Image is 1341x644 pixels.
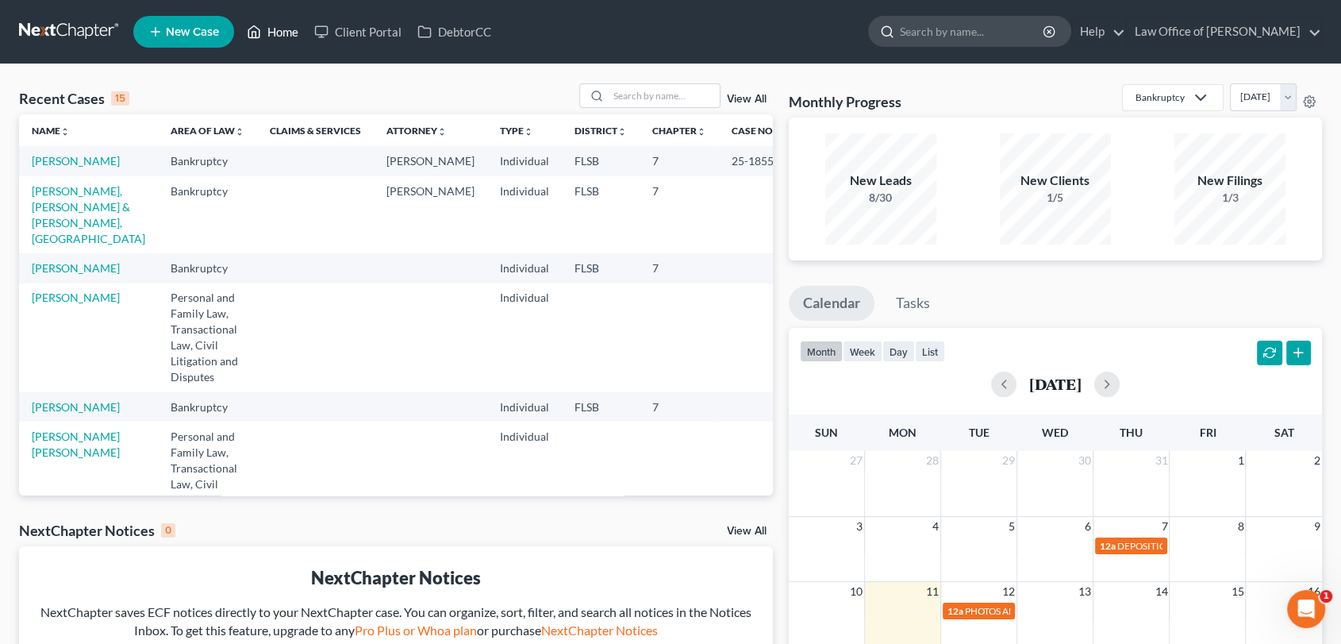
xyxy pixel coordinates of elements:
[1001,451,1016,470] span: 29
[32,125,70,137] a: Nameunfold_more
[487,422,562,530] td: Individual
[947,605,963,617] span: 12a
[19,89,129,108] div: Recent Cases
[487,176,562,253] td: Individual
[825,190,936,206] div: 8/30
[32,565,760,590] div: NextChapter Notices
[111,91,129,106] div: 15
[719,146,795,175] td: 25-18554
[640,392,719,422] td: 7
[158,392,257,422] td: Bankruptcy
[386,125,447,137] a: Attorneyunfold_more
[1007,517,1016,536] span: 5
[889,426,916,439] span: Mon
[815,426,838,439] span: Sun
[1100,540,1116,552] span: 12a
[158,422,257,530] td: Personal and Family Law, Transactional Law, Civil Litigation and Disputes
[965,605,1082,617] span: PHOTOS AND DINNER ACO
[487,146,562,175] td: Individual
[32,184,145,245] a: [PERSON_NAME], [PERSON_NAME] & [PERSON_NAME], [GEOGRAPHIC_DATA]
[1287,590,1325,628] iframe: Intercom live chat
[158,176,257,253] td: Bankruptcy
[640,146,719,175] td: 7
[1117,540,1203,552] span: DEPOSITION 10 AM
[32,154,120,168] a: [PERSON_NAME]
[1001,582,1016,601] span: 12
[1000,172,1111,190] div: New Clients
[848,582,864,601] span: 10
[32,291,120,304] a: [PERSON_NAME]
[789,92,901,111] h3: Monthly Progress
[800,341,843,362] button: month
[1127,17,1321,46] a: Law Office of [PERSON_NAME]
[562,253,640,283] td: FLSB
[1174,190,1285,206] div: 1/3
[257,114,374,146] th: Claims & Services
[355,623,477,638] a: Pro Plus or Whoa plan
[969,426,989,439] span: Tue
[158,253,257,283] td: Bankruptcy
[855,517,864,536] span: 3
[1072,17,1125,46] a: Help
[1135,91,1185,104] div: Bankruptcy
[1083,517,1093,536] span: 6
[487,283,562,392] td: Individual
[843,341,882,362] button: week
[1174,172,1285,190] div: New Filings
[32,261,120,275] a: [PERSON_NAME]
[1120,426,1143,439] span: Thu
[374,146,487,175] td: [PERSON_NAME]
[1320,590,1332,603] span: 1
[171,125,244,137] a: Area of Lawunfold_more
[374,176,487,253] td: [PERSON_NAME]
[882,341,915,362] button: day
[727,94,767,105] a: View All
[500,125,533,137] a: Typeunfold_more
[487,392,562,422] td: Individual
[32,400,120,414] a: [PERSON_NAME]
[732,125,782,137] a: Case Nounfold_more
[640,253,719,283] td: 7
[1029,376,1082,392] h2: [DATE]
[1235,517,1245,536] span: 8
[789,286,874,321] a: Calendar
[158,283,257,392] td: Personal and Family Law, Transactional Law, Civil Litigation and Disputes
[900,17,1045,46] input: Search by name...
[574,125,627,137] a: Districtunfold_more
[306,17,409,46] a: Client Portal
[524,127,533,137] i: unfold_more
[562,176,640,253] td: FLSB
[924,451,940,470] span: 28
[235,127,244,137] i: unfold_more
[32,604,760,640] div: NextChapter saves ECF notices directly to your NextChapter case. You can organize, sort, filter, ...
[848,451,864,470] span: 27
[1153,451,1169,470] span: 31
[652,125,706,137] a: Chapterunfold_more
[1235,451,1245,470] span: 1
[562,146,640,175] td: FLSB
[1229,582,1245,601] span: 15
[60,127,70,137] i: unfold_more
[825,172,936,190] div: New Leads
[239,17,306,46] a: Home
[1159,517,1169,536] span: 7
[1274,426,1293,439] span: Sat
[166,26,219,38] span: New Case
[1312,517,1322,536] span: 9
[32,430,120,459] a: [PERSON_NAME] [PERSON_NAME]
[924,582,940,601] span: 11
[1042,426,1068,439] span: Wed
[915,341,945,362] button: list
[1306,582,1322,601] span: 16
[1077,451,1093,470] span: 30
[1077,582,1093,601] span: 13
[1153,582,1169,601] span: 14
[727,526,767,537] a: View All
[931,517,940,536] span: 4
[1000,190,1111,206] div: 1/5
[158,146,257,175] td: Bankruptcy
[697,127,706,137] i: unfold_more
[541,623,658,638] a: NextChapter Notices
[161,523,175,538] div: 0
[1312,451,1322,470] span: 2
